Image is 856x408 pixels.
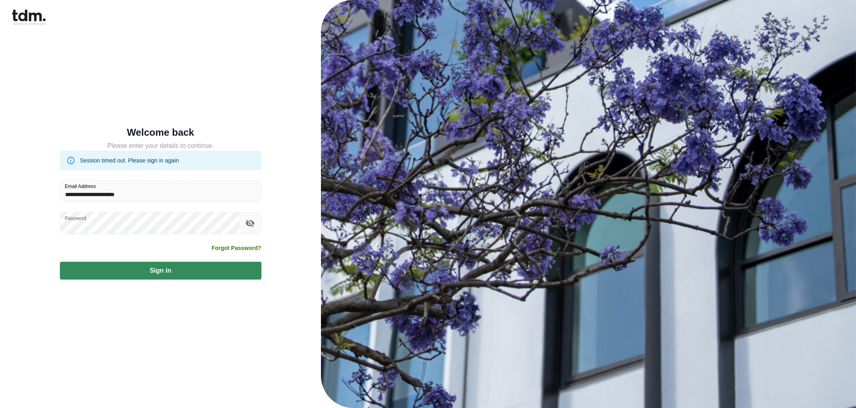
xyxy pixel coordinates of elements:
[65,215,86,222] label: Password
[60,128,261,137] h5: Welcome back
[60,262,261,280] button: Sign in
[60,141,261,151] h5: Please enter your details to continue.
[243,216,257,230] button: toggle password visibility
[65,183,96,190] label: Email Address
[212,244,261,252] a: Forgot Password?
[80,153,179,168] div: Session timed out. Please sign in again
